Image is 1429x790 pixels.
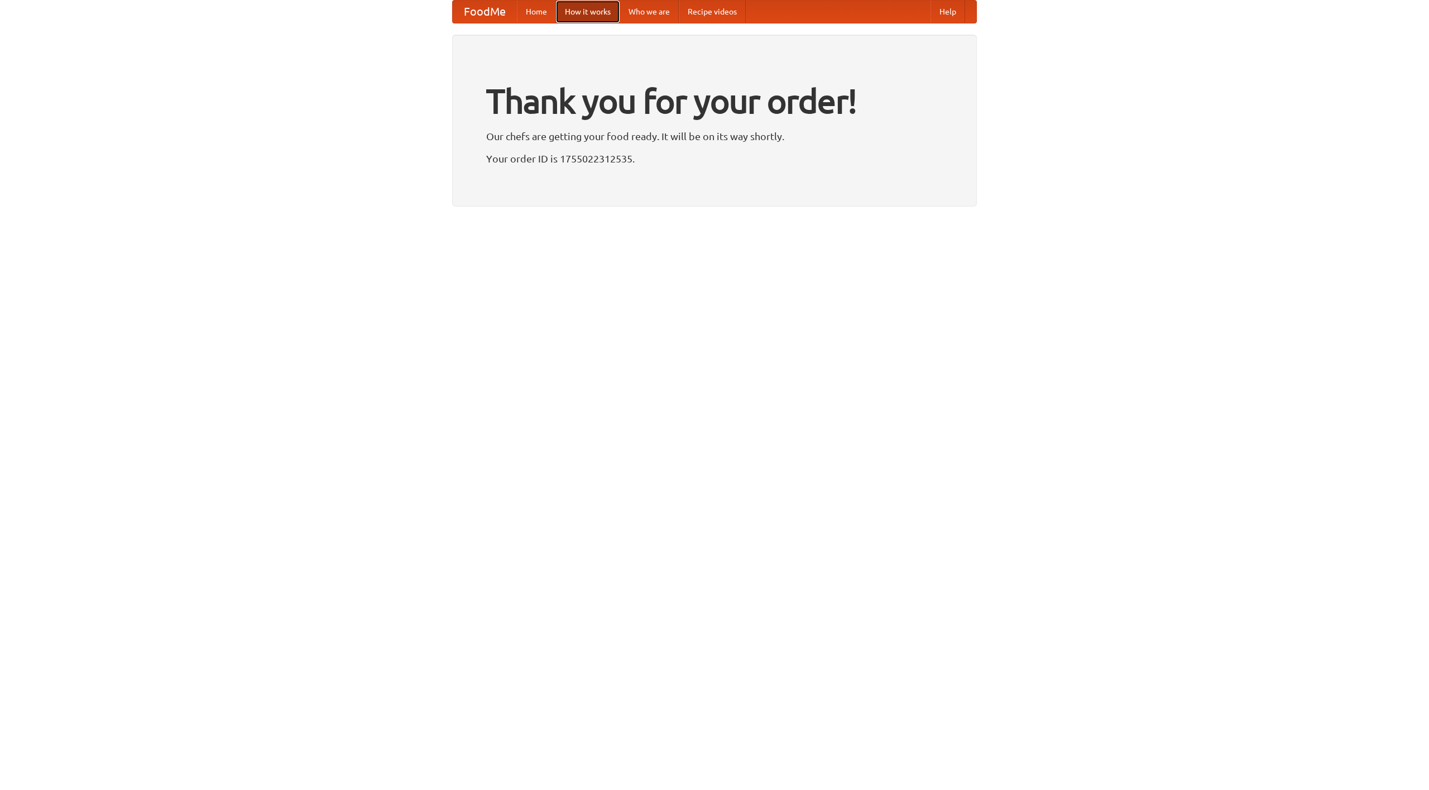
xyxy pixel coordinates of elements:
[486,150,943,167] p: Your order ID is 1755022312535.
[517,1,556,23] a: Home
[620,1,679,23] a: Who we are
[486,128,943,145] p: Our chefs are getting your food ready. It will be on its way shortly.
[679,1,746,23] a: Recipe videos
[453,1,517,23] a: FoodMe
[556,1,620,23] a: How it works
[486,74,943,128] h1: Thank you for your order!
[931,1,965,23] a: Help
